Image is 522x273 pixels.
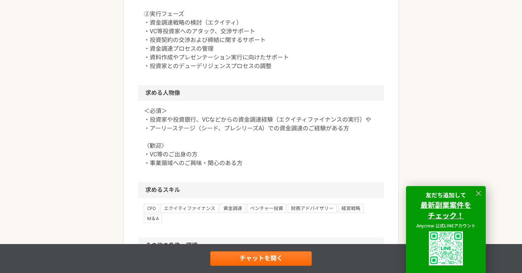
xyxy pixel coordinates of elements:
span: 経営戦略 [338,204,364,213]
h2: 求めるスキル [138,182,384,198]
img: uploaded%2F9x3B4GYyuJhK5sXzQK62fPT6XL62%2F_1i3i91es70ratxpc0n6.png [429,231,463,265]
strong: チェック！ [428,210,464,220]
strong: 友だち追加して [426,190,466,199]
span: ベンチャー投資 [247,204,286,213]
p: ＜必須＞ ・投資家や投資銀行、VCなどからの資金調達経験（エクイティファイナンスの実行）や ・アーリーステージ（シード、プレシリーズA）での資金調達のご経験がある方 〈歓迎〉 ・VC等のご出身の... [144,107,378,168]
span: Anycrew 公式LINEアカウント [417,222,476,228]
span: M＆A [144,214,162,223]
span: 財務アドバイザリー [288,204,337,213]
a: 最新副業案件を [420,201,471,210]
h2: 求める人物像 [138,85,384,101]
span: エクイティファイナンス [161,204,219,213]
span: CFO [144,204,159,213]
span: 資金調達 [220,204,245,213]
h2: その他の条件・環境 [138,238,384,253]
a: チェック！ [428,211,464,220]
strong: 最新副業案件を [420,199,471,210]
a: チャットを開く [210,251,312,266]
